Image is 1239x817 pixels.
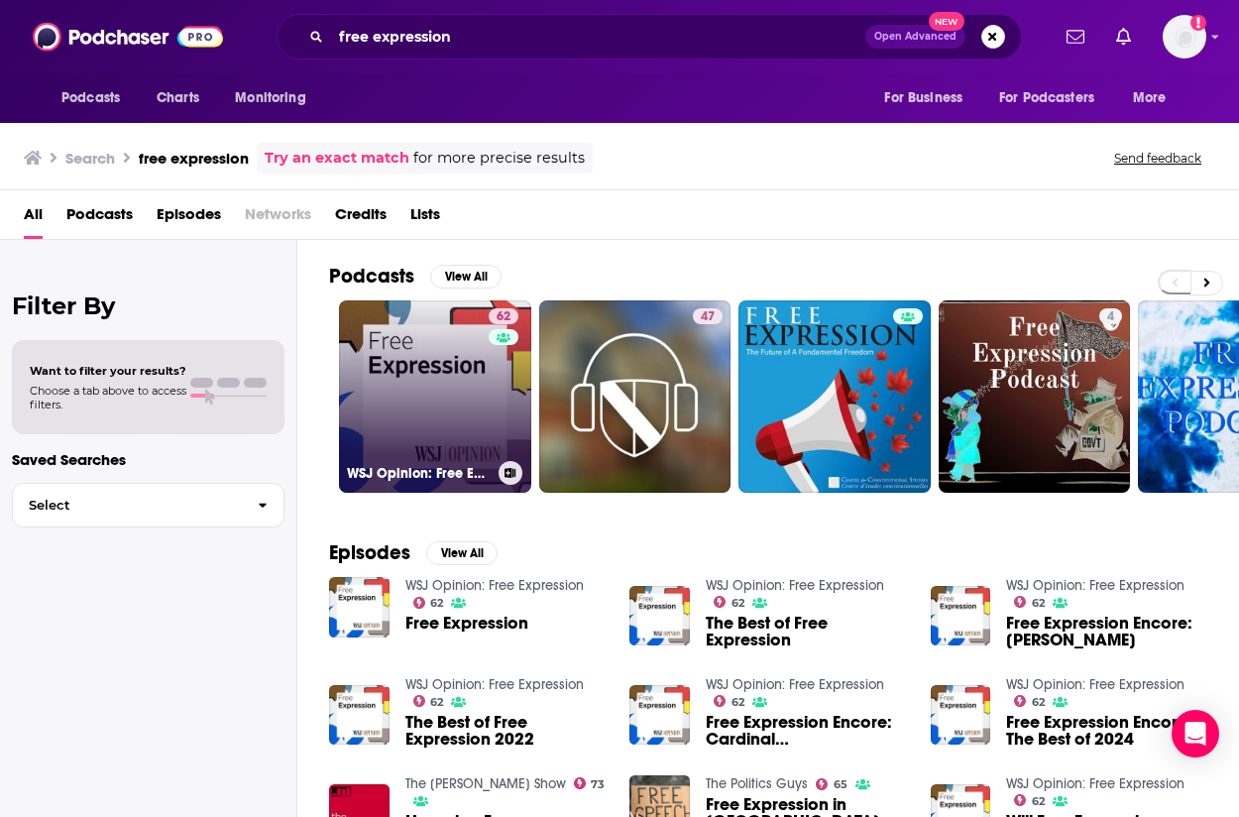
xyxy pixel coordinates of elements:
button: open menu [986,79,1123,117]
a: The Best of Free Expression [706,615,907,648]
a: Charts [144,79,211,117]
h2: Episodes [329,540,410,565]
a: EpisodesView All [329,540,498,565]
a: 65 [816,778,847,790]
img: Free Expression Encore: The Best of 2024 [931,685,991,746]
a: WSJ Opinion: Free Expression [405,577,584,594]
p: Saved Searches [12,450,284,469]
a: 4 [1099,308,1122,324]
a: All [24,198,43,239]
button: Send feedback [1108,150,1207,167]
a: WSJ Opinion: Free Expression [1006,577,1184,594]
span: 65 [834,780,847,789]
a: Free Expression Encore: Jonathan Haidt [1006,615,1207,648]
img: Free Expression Encore: Jonathan Haidt [931,586,991,646]
span: Logged in as hannah.bishop [1163,15,1206,58]
img: Podchaser - Follow, Share and Rate Podcasts [33,18,223,56]
a: 62 [413,695,444,707]
h3: WSJ Opinion: Free Expression [347,465,491,482]
input: Search podcasts, credits, & more... [331,21,865,53]
a: Show notifications dropdown [1059,20,1092,54]
span: for more precise results [413,147,585,170]
span: 62 [430,698,443,707]
a: PodcastsView All [329,264,502,289]
a: WSJ Opinion: Free Expression [1006,676,1184,693]
img: User Profile [1163,15,1206,58]
span: 62 [497,307,510,327]
a: The Politics Guys [706,775,808,792]
a: Show notifications dropdown [1108,20,1139,54]
button: Show profile menu [1163,15,1206,58]
span: Free Expression Encore: The Best of 2024 [1006,714,1207,748]
img: Free Expression [329,577,390,638]
span: Podcasts [61,84,120,112]
span: 62 [732,698,744,707]
span: 62 [1032,698,1045,707]
span: For Podcasters [999,84,1094,112]
svg: Add a profile image [1190,15,1206,31]
a: 62 [714,695,744,707]
button: View All [430,265,502,289]
a: 62 [714,596,744,608]
a: WSJ Opinion: Free Expression [1006,775,1184,792]
span: Monitoring [235,84,305,112]
a: Free Expression [405,615,528,632]
a: WSJ Opinion: Free Expression [706,577,884,594]
a: Lists [410,198,440,239]
span: 62 [1032,797,1045,806]
img: The Best of Free Expression 2022 [329,685,390,746]
span: New [929,12,964,31]
div: Search podcasts, credits, & more... [277,14,1022,59]
span: Want to filter your results? [30,364,186,378]
span: Free Expression Encore: [PERSON_NAME] [1006,615,1207,648]
a: Free Expression Encore: Cardinal Timothy Dolan [706,714,907,748]
div: Open Intercom Messenger [1172,710,1219,758]
a: 47 [539,300,732,493]
a: Episodes [157,198,221,239]
a: The Best of Free Expression 2022 [405,714,607,748]
span: 62 [430,599,443,608]
span: Select [13,499,242,512]
a: 62 [489,308,518,324]
span: 62 [732,599,744,608]
h3: free expression [139,149,249,168]
a: 47 [693,308,723,324]
span: 73 [591,780,605,789]
h2: Filter By [12,292,284,320]
span: More [1133,84,1167,112]
span: 62 [1032,599,1045,608]
a: WSJ Opinion: Free Expression [706,676,884,693]
a: WSJ Opinion: Free Expression [405,676,584,693]
button: View All [426,541,498,565]
button: open menu [870,79,987,117]
button: open menu [1119,79,1191,117]
a: 73 [574,777,606,789]
span: Choose a tab above to access filters. [30,384,186,411]
button: Open AdvancedNew [865,25,965,49]
button: open menu [48,79,146,117]
span: Charts [157,84,199,112]
a: 62 [1014,695,1045,707]
img: The Best of Free Expression [629,586,690,646]
a: 4 [939,300,1131,493]
a: 62WSJ Opinion: Free Expression [339,300,531,493]
a: Credits [335,198,387,239]
a: 62 [1014,596,1045,608]
span: 4 [1107,307,1114,327]
a: 62 [1014,794,1045,806]
a: Podcasts [66,198,133,239]
a: Free Expression Encore: Cardinal Timothy Dolan [629,685,690,746]
span: For Business [884,84,962,112]
span: Networks [245,198,311,239]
